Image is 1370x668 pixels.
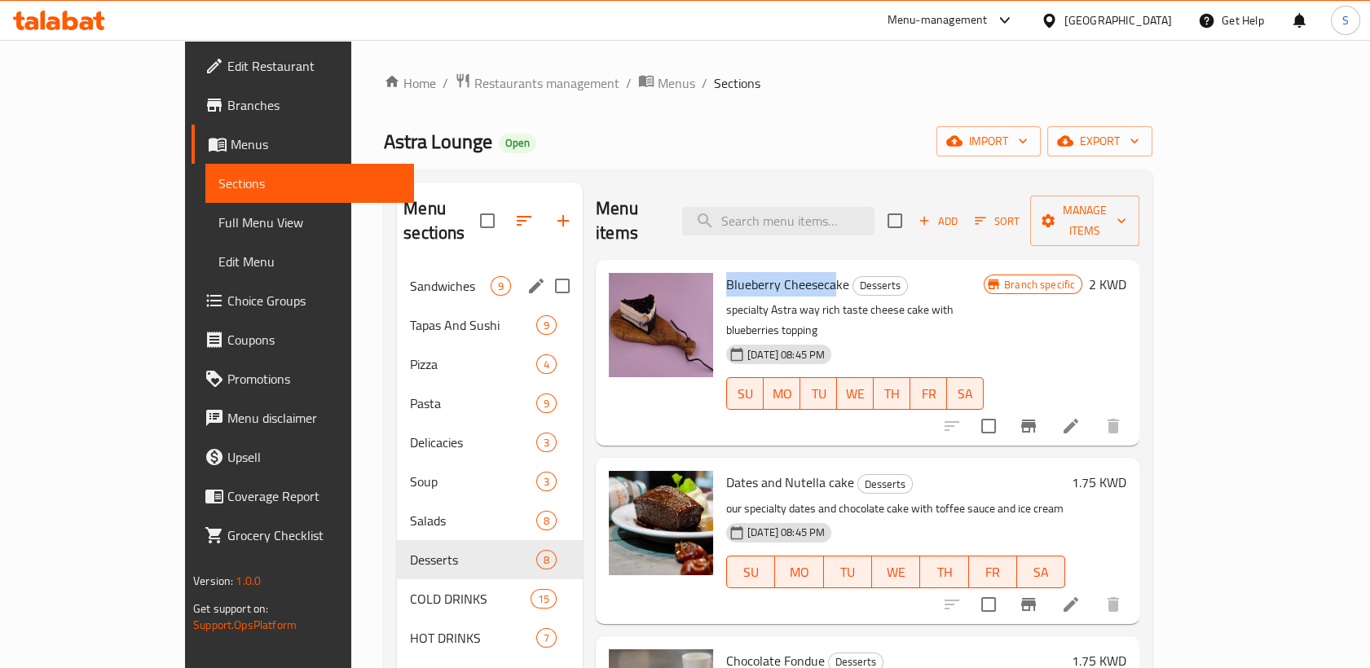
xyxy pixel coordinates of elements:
span: Menu disclaimer [227,408,401,428]
div: Desserts [857,474,913,494]
span: MO [770,382,794,406]
div: Soup3 [397,462,583,501]
div: Salads8 [397,501,583,540]
a: Restaurants management [455,73,619,94]
span: Branch specific [998,277,1081,292]
div: items [491,276,511,296]
span: import [949,131,1028,152]
span: TH [880,382,904,406]
span: 8 [537,552,556,568]
a: Edit Restaurant [192,46,414,86]
div: Pasta9 [397,384,583,423]
a: Menus [638,73,695,94]
span: Get support on: [193,598,268,619]
div: items [536,628,557,648]
span: Menus [658,73,695,93]
button: Branch-specific-item [1009,407,1048,446]
nav: Menu sections [397,260,583,664]
p: our specialty dates and chocolate cake with toffee sauce and ice cream [726,499,1065,519]
img: Blueberry Cheesecake [609,273,713,377]
a: Edit Menu [205,242,414,281]
span: Select section [878,204,912,238]
div: Desserts [852,276,908,296]
button: Add section [544,201,583,240]
span: S [1342,11,1349,29]
button: SU [726,556,775,588]
span: Add item [912,209,964,234]
button: WE [837,377,874,410]
button: Branch-specific-item [1009,585,1048,624]
span: 1.0.0 [236,570,261,591]
div: items [536,511,557,530]
a: Edit menu item [1061,595,1081,614]
span: Soup [410,472,536,491]
a: Menus [192,125,414,164]
span: Edit Restaurant [227,56,401,76]
span: Pasta [410,393,536,413]
span: 8 [537,513,556,529]
span: FR [976,560,1011,584]
span: Desserts [410,550,536,569]
span: export [1060,131,1139,152]
span: Menus [231,134,401,154]
button: FR [910,377,947,410]
div: items [531,589,557,609]
span: Sections [218,174,401,193]
a: Grocery Checklist [192,516,414,555]
span: TU [830,560,866,584]
span: Add [916,212,960,231]
h6: 1.75 KWD [1072,471,1126,494]
li: / [626,73,632,93]
button: FR [969,556,1017,588]
span: 4 [537,357,556,372]
span: SA [1024,560,1059,584]
span: HOT DRINKS [410,628,536,648]
span: 3 [537,435,556,450]
h2: Menu sections [403,196,480,245]
div: Salads [410,511,536,530]
div: Tapas And Sushi [410,315,536,335]
span: Sort items [964,209,1030,234]
div: Delicacies3 [397,423,583,462]
span: Coverage Report [227,486,401,506]
div: Sandwiches9edit [397,266,583,305]
a: Sections [205,164,414,203]
button: MO [764,377,800,410]
span: Restaurants management [474,73,619,93]
span: Promotions [227,369,401,389]
span: Delicacies [410,433,536,452]
span: Full Menu View [218,213,401,232]
span: Sections [714,73,760,93]
span: Version: [193,570,233,591]
button: Add [912,209,964,234]
button: TH [920,556,968,588]
button: TU [824,556,872,588]
span: [DATE] 08:45 PM [741,347,831,363]
span: Branches [227,95,401,115]
div: items [536,315,557,335]
span: Desserts [853,276,907,295]
span: 3 [537,474,556,490]
span: TU [807,382,830,406]
a: Full Menu View [205,203,414,242]
span: 15 [531,591,556,607]
span: Blueberry Cheesecake [726,272,849,297]
span: WE [879,560,914,584]
a: Promotions [192,359,414,398]
div: Tapas And Sushi9 [397,305,583,345]
a: Upsell [192,437,414,477]
p: specialty Astra way rich taste cheese cake with blueberries topping [726,300,984,341]
span: MO [782,560,817,584]
span: Grocery Checklist [227,525,401,545]
a: Edit menu item [1061,416,1081,436]
span: Dates and Nutella cake [726,470,854,494]
button: WE [872,556,920,588]
span: Desserts [858,475,912,494]
div: COLD DRINKS15 [397,579,583,618]
button: Manage items [1030,196,1139,246]
button: export [1047,126,1152,156]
